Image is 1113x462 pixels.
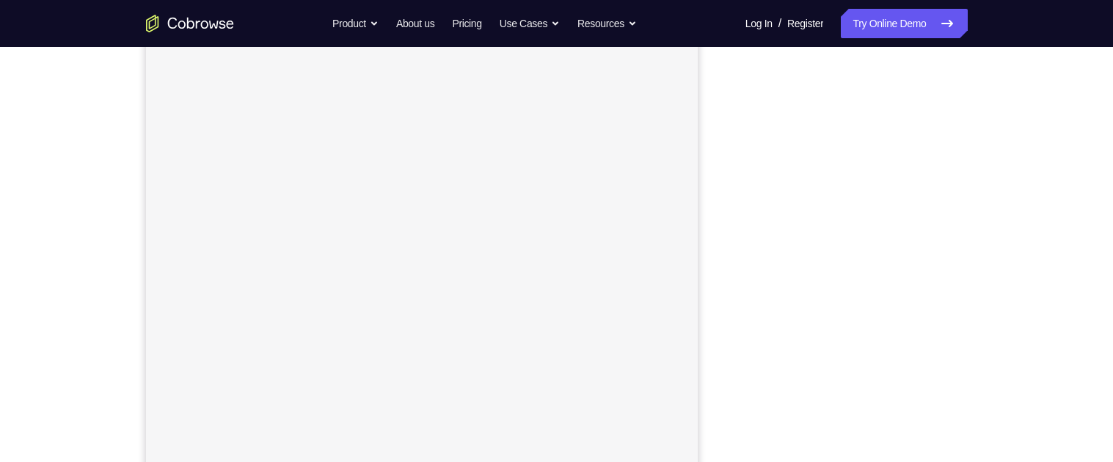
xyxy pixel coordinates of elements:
a: Log In [745,9,773,38]
button: Product [332,9,379,38]
a: Pricing [452,9,481,38]
button: Resources [577,9,637,38]
a: About us [396,9,434,38]
button: Use Cases [500,9,560,38]
a: Try Online Demo [841,9,967,38]
a: Register [787,9,823,38]
a: Go to the home page [146,15,234,32]
span: / [778,15,781,32]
